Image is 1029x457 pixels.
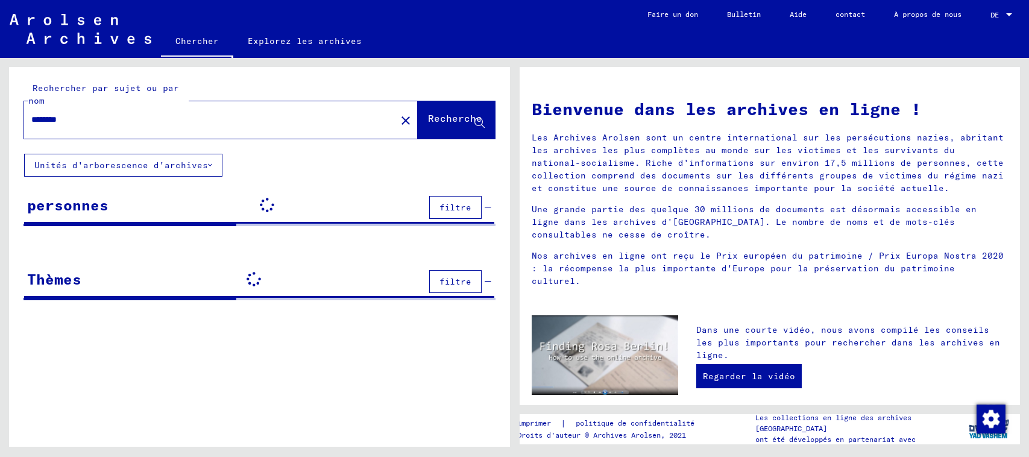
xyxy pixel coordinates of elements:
img: Arolsen_neg.svg [10,14,151,44]
font: Rechercher par sujet ou par nom [28,83,179,106]
img: video.jpg [532,315,678,395]
font: ont été développés en partenariat avec [755,435,916,444]
a: imprimer [517,417,561,430]
font: Une grande partie des quelque 30 millions de documents est désormais accessible en ligne dans les... [532,204,977,240]
font: Les Archives Arolsen sont un centre international sur les persécutions nazies, abritant les archi... [532,132,1004,194]
font: Faire un don [647,10,698,19]
img: yv_logo.png [966,414,1012,444]
font: filtre [439,276,471,287]
button: filtre [429,270,482,293]
font: Chercher [175,36,219,46]
font: Recherche [428,112,482,124]
font: Bulletin [727,10,761,19]
a: Explorez les archives [233,27,376,55]
font: Thèmes [27,270,81,288]
mat-icon: close [398,113,413,128]
font: contact [835,10,865,19]
button: filtre [429,196,482,219]
font: Unités d'arborescence d'archives [34,160,208,171]
a: politique de confidentialité [566,417,709,430]
font: personnes [27,196,109,214]
font: Nos archives en ligne ont reçu le Prix européen du patrimoine / Prix Europa Nostra 2020 : la réco... [532,250,1004,286]
font: Dans une courte vidéo, nous avons compilé les conseils les plus importants pour rechercher dans l... [696,324,1000,361]
font: | [561,418,566,429]
font: Droits d'auteur © Archives Arolsen, 2021 [517,430,686,440]
font: Explorez les archives [248,36,362,46]
font: politique de confidentialité [576,418,694,427]
img: Modifier le consentement [977,405,1005,433]
button: Recherche [418,101,495,139]
font: Aide [790,10,807,19]
font: imprimer [517,418,551,427]
font: Regarder la vidéo [703,371,795,382]
button: Unités d'arborescence d'archives [24,154,222,177]
font: filtre [439,202,471,213]
font: À propos de nous [894,10,961,19]
a: Regarder la vidéo [696,364,802,388]
font: Bienvenue dans les archives en ligne ! [532,98,921,119]
font: DE [990,10,999,19]
a: Chercher [161,27,233,58]
button: Clair [394,108,418,132]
